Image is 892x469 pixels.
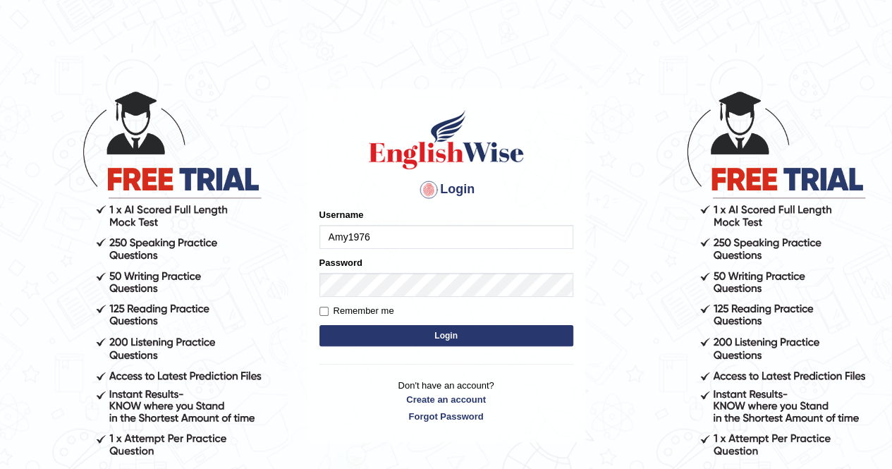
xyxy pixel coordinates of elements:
button: Login [319,325,573,346]
a: Forgot Password [319,410,573,423]
input: Remember me [319,307,329,316]
h4: Login [319,178,573,201]
img: Logo of English Wise sign in for intelligent practice with AI [366,108,527,171]
a: Create an account [319,393,573,406]
label: Password [319,256,362,269]
label: Username [319,208,364,221]
label: Remember me [319,304,394,318]
p: Don't have an account? [319,379,573,422]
